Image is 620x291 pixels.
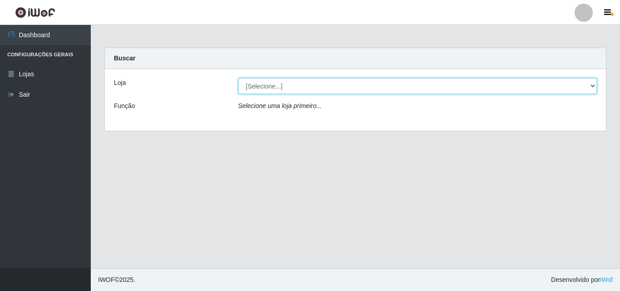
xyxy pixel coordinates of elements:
[114,101,135,111] label: Função
[15,7,55,18] img: CoreUI Logo
[600,276,613,283] a: iWof
[114,54,135,62] strong: Buscar
[98,275,135,285] span: © 2025 .
[551,275,613,285] span: Desenvolvido por
[238,102,322,109] i: Selecione uma loja primeiro...
[98,276,115,283] span: IWOF
[114,78,126,88] label: Loja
